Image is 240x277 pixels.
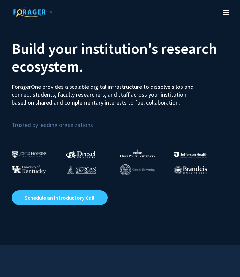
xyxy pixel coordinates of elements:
img: ForagerOne Logo [10,7,56,17]
p: Trusted by leading organizations [12,112,228,130]
p: ForagerOne provides a scalable digital infrastructure to dissolve silos and connect students, fac... [12,78,202,107]
img: Morgan State University [66,165,96,174]
a: Opens in a new tab [12,190,108,205]
img: Johns Hopkins University [12,151,47,158]
img: High Point University [120,149,155,157]
h2: Build your institution's research ecosystem. [12,40,228,75]
img: Thomas Jefferson University [174,152,207,158]
img: Cornell University [120,164,155,175]
img: Brandeis University [174,166,207,174]
img: Drexel University [66,151,96,158]
img: University of Kentucky [12,165,46,174]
